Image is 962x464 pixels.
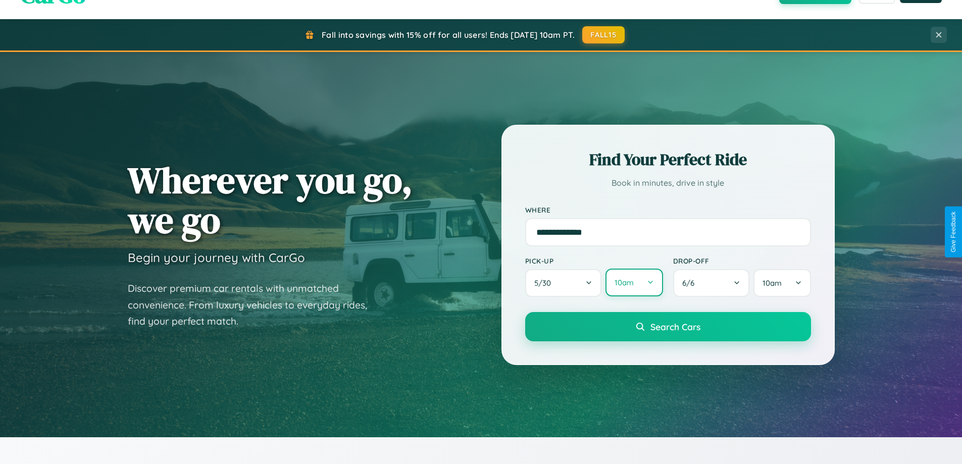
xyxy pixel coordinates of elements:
label: Drop-off [673,256,811,265]
p: Book in minutes, drive in style [525,176,811,190]
span: 5 / 30 [534,278,556,288]
div: Give Feedback [950,212,957,252]
button: 10am [753,269,811,297]
button: 5/30 [525,269,602,297]
label: Where [525,205,811,214]
span: Fall into savings with 15% off for all users! Ends [DATE] 10am PT. [322,30,575,40]
h1: Wherever you go, we go [128,160,413,240]
button: Search Cars [525,312,811,341]
span: 10am [763,278,782,288]
h2: Find Your Perfect Ride [525,148,811,171]
span: 6 / 6 [682,278,699,288]
h3: Begin your journey with CarGo [128,250,305,265]
p: Discover premium car rentals with unmatched convenience. From luxury vehicles to everyday rides, ... [128,280,380,330]
span: Search Cars [650,321,700,332]
button: 6/6 [673,269,750,297]
button: FALL15 [582,26,625,43]
label: Pick-up [525,256,663,265]
button: 10am [605,269,663,296]
span: 10am [615,278,634,287]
